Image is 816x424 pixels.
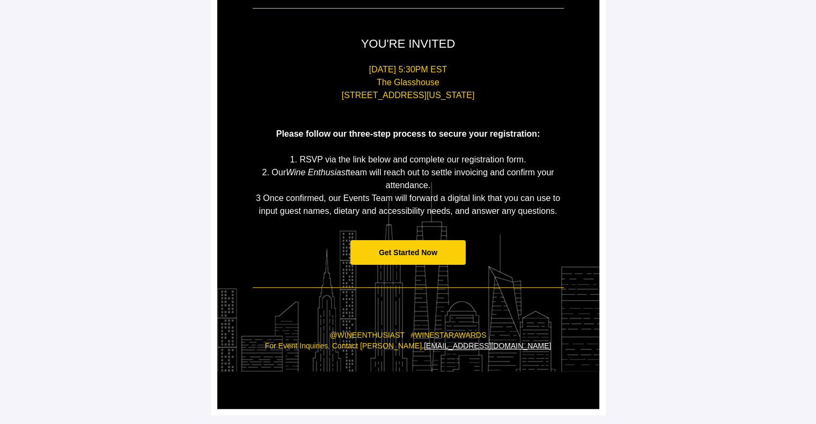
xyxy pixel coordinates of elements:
[286,168,348,177] em: Wine Enthusiast
[253,76,564,89] p: The Glasshouse
[276,129,540,138] span: Please follow our three-step process to secure your registration:
[253,36,564,53] p: YOU'RE INVITED
[290,155,526,164] span: 1. RSVP via the link below and complete our registration form.
[379,248,437,257] span: Get Started Now
[424,341,551,350] a: [EMAIL_ADDRESS][DOMAIN_NAME]
[350,240,466,265] a: Get Started Now
[256,194,560,215] span: 3 Once confirmed, our Events Team will forward a digital link that you can use to input guest nam...
[253,8,564,9] table: divider
[262,168,554,190] span: 2. Our team will reach out to settle invoicing and confirm your attendance.
[253,63,564,76] p: [DATE] 5:30PM EST
[253,330,564,372] p: @WINEENTHUSIAST #WINESTARAWARDS For Event Inquiries, Contact [PERSON_NAME],
[253,89,564,102] p: [STREET_ADDRESS][US_STATE]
